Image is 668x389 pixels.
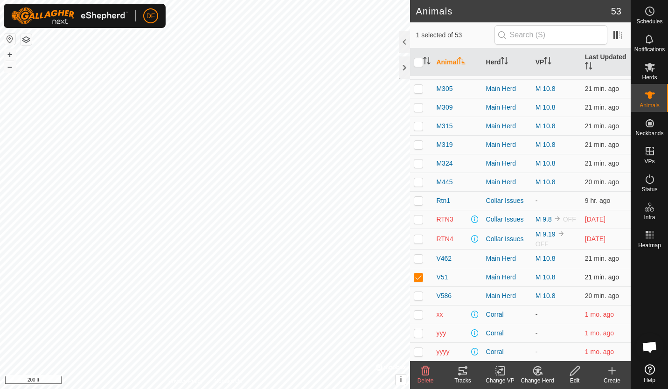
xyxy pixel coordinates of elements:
span: M324 [436,159,452,168]
div: Change VP [481,376,519,385]
span: Oct 10, 2025, 5:37 AM [585,122,619,130]
span: yyy [436,328,446,338]
p-sorticon: Activate to sort [544,58,551,66]
p-sorticon: Activate to sort [585,63,592,71]
div: Corral [486,347,528,357]
span: Sep 10, 2025, 7:53 PM [585,215,605,223]
div: Main Herd [486,84,528,94]
button: Reset Map [4,34,15,45]
div: Main Herd [486,140,528,150]
span: Aug 15, 2025, 10:38 AM [585,311,614,318]
span: Oct 10, 2025, 5:37 AM [585,273,619,281]
div: Collar Issues [486,234,528,244]
span: Animals [640,103,660,108]
span: Oct 10, 2025, 5:38 AM [585,160,619,167]
div: Main Herd [486,103,528,112]
img: Gallagher Logo [11,7,128,24]
span: xx [436,310,443,320]
span: Oct 10, 2025, 5:38 AM [585,178,619,186]
span: V51 [436,272,448,282]
span: Sep 18, 2025, 9:38 AM [585,235,605,243]
div: Edit [556,376,593,385]
button: i [396,375,406,385]
span: OFF [536,240,549,248]
div: Main Herd [486,159,528,168]
a: Contact Us [214,377,242,385]
div: Main Herd [486,291,528,301]
button: Map Layers [21,34,32,45]
img: to [554,215,561,222]
a: Privacy Policy [168,377,203,385]
img: to [557,230,565,237]
span: Oct 9, 2025, 8:37 PM [585,197,611,204]
span: Oct 10, 2025, 5:38 AM [585,292,619,299]
span: i [400,375,402,383]
div: Corral [486,310,528,320]
div: Open chat [636,333,664,361]
span: M445 [436,177,452,187]
span: Aug 15, 2025, 10:38 AM [585,348,614,355]
a: M 10.8 [536,292,556,299]
a: Help [631,361,668,387]
span: Oct 10, 2025, 5:38 AM [585,141,619,148]
span: M309 [436,103,452,112]
p-sorticon: Activate to sort [423,58,431,66]
app-display-virtual-paddock-transition: - [536,197,538,204]
p-sorticon: Activate to sort [501,58,508,66]
a: M 10.8 [536,178,556,186]
span: Help [644,377,655,383]
span: M305 [436,84,452,94]
span: Oct 10, 2025, 5:38 AM [585,255,619,262]
p-sorticon: Activate to sort [458,58,466,66]
div: Main Herd [486,177,528,187]
span: Neckbands [635,131,663,136]
span: Infra [644,215,655,220]
a: M 10.8 [536,141,556,148]
span: yyyy [436,347,449,357]
div: Main Herd [486,254,528,264]
div: Main Herd [486,121,528,131]
span: RTN3 [436,215,453,224]
a: M 10.8 [536,255,556,262]
span: DF [146,11,155,21]
button: – [4,61,15,72]
a: M 10.8 [536,122,556,130]
div: Tracks [444,376,481,385]
div: Main Herd [486,272,528,282]
span: Notifications [634,47,665,52]
span: OFF [563,215,576,223]
div: Change Herd [519,376,556,385]
div: Collar Issues [486,215,528,224]
a: M 10.8 [536,104,556,111]
span: M315 [436,121,452,131]
span: Rtn1 [436,196,450,206]
th: VP [532,49,581,76]
a: M 9.8 [536,215,552,223]
button: + [4,49,15,60]
a: M 10.8 [536,160,556,167]
span: Schedules [636,19,662,24]
span: Aug 15, 2025, 10:38 AM [585,329,614,337]
div: Create [593,376,631,385]
span: Herds [642,75,657,80]
app-display-virtual-paddock-transition: - [536,348,538,355]
a: M 9.19 [536,230,556,238]
span: 53 [611,4,621,18]
span: V586 [436,291,452,301]
span: M319 [436,140,452,150]
app-display-virtual-paddock-transition: - [536,329,538,337]
span: 1 selected of 53 [416,30,494,40]
span: Oct 10, 2025, 5:38 AM [585,85,619,92]
th: Herd [482,49,532,76]
span: V462 [436,254,452,264]
app-display-virtual-paddock-transition: - [536,311,538,318]
span: Status [641,187,657,192]
span: Heatmap [638,243,661,248]
span: Delete [417,377,434,384]
a: M 10.8 [536,273,556,281]
span: VPs [644,159,654,164]
input: Search (S) [494,25,607,45]
th: Last Updated [581,49,631,76]
h2: Animals [416,6,611,17]
span: Oct 10, 2025, 5:38 AM [585,104,619,111]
